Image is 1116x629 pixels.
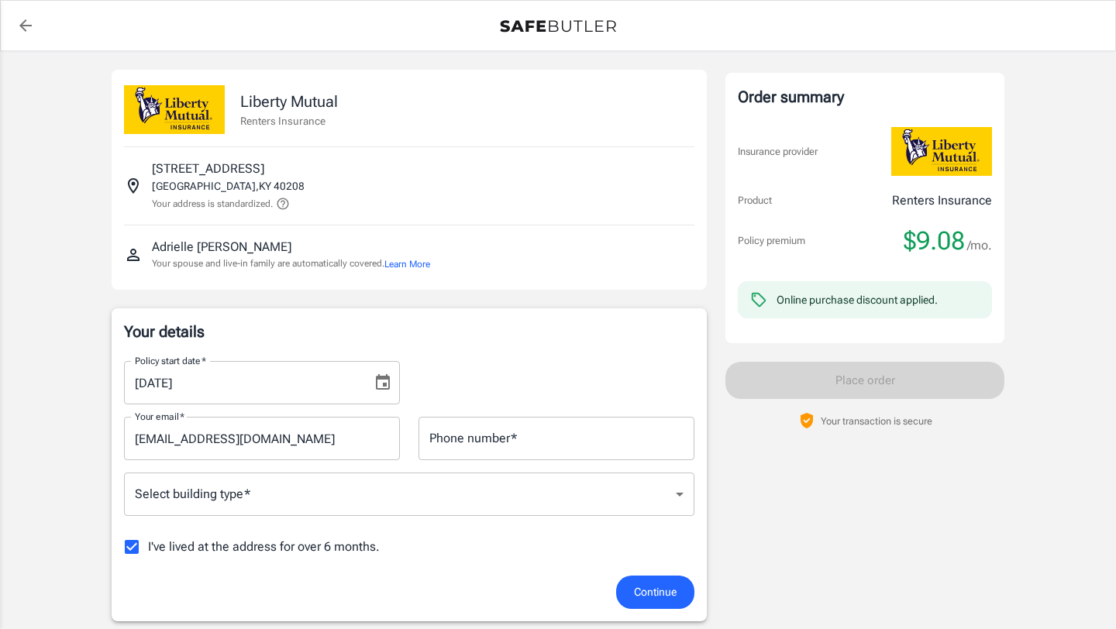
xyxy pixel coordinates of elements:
button: Continue [616,576,694,609]
img: Liberty Mutual [891,127,992,176]
img: Back to quotes [500,20,616,33]
label: Your email [135,410,184,423]
span: /mo. [967,235,992,256]
button: Choose date, selected date is Sep 17, 2025 [367,367,398,398]
label: Policy start date [135,354,206,367]
p: Product [738,193,772,208]
p: Adrielle [PERSON_NAME] [152,238,291,256]
p: Your transaction is secure [821,414,932,428]
p: [GEOGRAPHIC_DATA] , KY 40208 [152,178,305,194]
p: Your spouse and live-in family are automatically covered. [152,256,430,271]
div: Online purchase discount applied. [777,292,938,308]
input: Enter email [124,417,400,460]
p: Your address is standardized. [152,197,273,211]
div: Order summary [738,85,992,108]
p: Insurance provider [738,144,818,160]
input: MM/DD/YYYY [124,361,361,404]
p: Renters Insurance [892,191,992,210]
span: I've lived at the address for over 6 months. [148,538,380,556]
p: Liberty Mutual [240,90,338,113]
span: Continue [634,583,677,602]
img: Liberty Mutual [124,85,225,134]
p: [STREET_ADDRESS] [152,160,264,178]
p: Renters Insurance [240,113,338,129]
p: Your details [124,321,694,342]
button: Learn More [384,257,430,271]
span: $9.08 [904,225,965,256]
a: back to quotes [10,10,41,41]
input: Enter number [418,417,694,460]
p: Policy premium [738,233,805,249]
svg: Insured address [124,177,143,195]
svg: Insured person [124,246,143,264]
